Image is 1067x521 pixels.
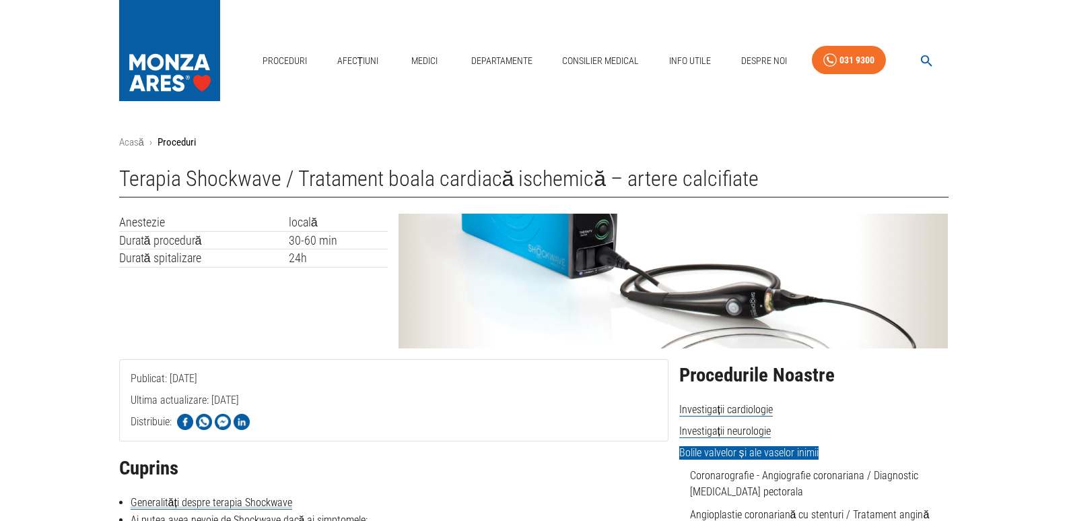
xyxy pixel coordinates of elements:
[557,47,644,75] a: Consilier Medical
[736,47,792,75] a: Despre Noi
[679,425,771,438] span: Investigații neurologie
[131,414,172,430] p: Distribuie:
[399,214,948,348] img: Terapia Shockwave | MONZA ARES
[257,47,312,75] a: Proceduri
[131,496,292,510] a: Generalități despre terapia Shockwave
[119,166,949,197] h1: Terapia Shockwave / Tratament boala cardiacă ischemică – artere calcifiate
[119,458,668,479] h2: Cuprins
[403,47,446,75] a: Medici
[149,135,152,150] li: ›
[466,47,538,75] a: Departamente
[119,249,289,268] td: Durată spitalizare
[177,414,193,430] img: Share on Facebook
[332,47,384,75] a: Afecțiuni
[664,47,716,75] a: Info Utile
[158,135,196,150] p: Proceduri
[119,231,289,249] td: Durată procedură
[289,249,388,268] td: 24h
[289,231,388,249] td: 30-60 min
[119,214,289,231] td: Anestezie
[131,394,239,460] span: Ultima actualizare: [DATE]
[679,446,819,460] span: Bolile valvelor și ale vaselor inimii
[812,46,886,75] a: 031 9300
[196,414,212,430] img: Share on WhatsApp
[131,372,197,439] span: Publicat: [DATE]
[690,469,918,498] a: Coronarografie - Angiografie coronariana / Diagnostic [MEDICAL_DATA] pectorala
[215,414,231,430] img: Share on Facebook Messenger
[679,403,773,417] span: Investigații cardiologie
[119,135,949,150] nav: breadcrumb
[119,136,144,148] a: Acasă
[839,52,874,69] div: 031 9300
[289,214,388,231] td: locală
[679,365,949,386] h2: Procedurile Noastre
[234,414,250,430] img: Share on LinkedIn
